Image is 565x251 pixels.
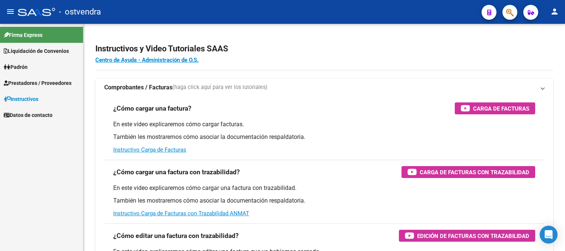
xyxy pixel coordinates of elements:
span: Padrón [4,63,28,71]
a: Instructivo Carga de Facturas con Trazabilidad ANMAT [113,210,249,217]
p: En este video explicaremos cómo cargar una factura con trazabilidad. [113,184,535,192]
button: Carga de Facturas [455,102,535,114]
p: En este video explicaremos cómo cargar facturas. [113,120,535,128]
button: Carga de Facturas con Trazabilidad [401,166,535,178]
span: - ostvendra [59,4,101,20]
strong: Comprobantes / Facturas [104,83,172,92]
span: (haga click aquí para ver los tutoriales) [172,83,267,92]
span: Prestadores / Proveedores [4,79,72,87]
a: Centro de Ayuda - Administración de O.S. [95,57,199,63]
h2: Instructivos y Video Tutoriales SAAS [95,42,553,56]
a: Instructivo Carga de Facturas [113,146,186,153]
h3: ¿Cómo cargar una factura? [113,103,191,114]
span: Liquidación de Convenios [4,47,69,55]
span: Carga de Facturas con Trazabilidad [420,168,529,177]
mat-icon: person [550,7,559,16]
button: Edición de Facturas con Trazabilidad [399,230,535,242]
p: También les mostraremos cómo asociar la documentación respaldatoria. [113,133,535,141]
mat-icon: menu [6,7,15,16]
div: Open Intercom Messenger [540,226,558,244]
span: Instructivos [4,95,38,103]
span: Firma Express [4,31,42,39]
mat-expansion-panel-header: Comprobantes / Facturas(haga click aquí para ver los tutoriales) [95,79,553,96]
span: Edición de Facturas con Trazabilidad [417,231,529,241]
h3: ¿Cómo cargar una factura con trazabilidad? [113,167,240,177]
span: Carga de Facturas [473,104,529,113]
p: También les mostraremos cómo asociar la documentación respaldatoria. [113,197,535,205]
h3: ¿Cómo editar una factura con trazabilidad? [113,231,239,241]
span: Datos de contacto [4,111,53,119]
